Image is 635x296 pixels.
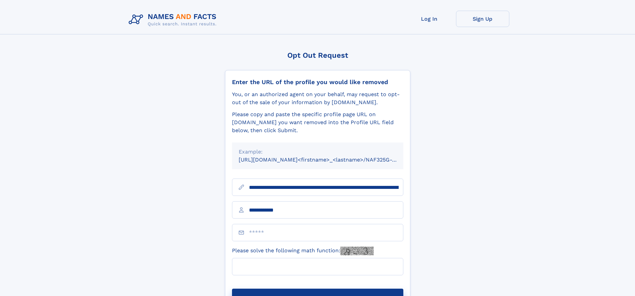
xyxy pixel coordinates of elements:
label: Please solve the following math function: [232,247,374,255]
small: [URL][DOMAIN_NAME]<firstname>_<lastname>/NAF325G-xxxxxxxx [239,157,416,163]
div: Opt Out Request [225,51,410,59]
div: Please copy and paste the specific profile page URL on [DOMAIN_NAME] you want removed into the Pr... [232,110,403,134]
div: Example: [239,148,397,156]
div: Enter the URL of the profile you would like removed [232,78,403,86]
div: You, or an authorized agent on your behalf, may request to opt-out of the sale of your informatio... [232,90,403,106]
a: Sign Up [456,11,509,27]
a: Log In [403,11,456,27]
img: Logo Names and Facts [126,11,222,29]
